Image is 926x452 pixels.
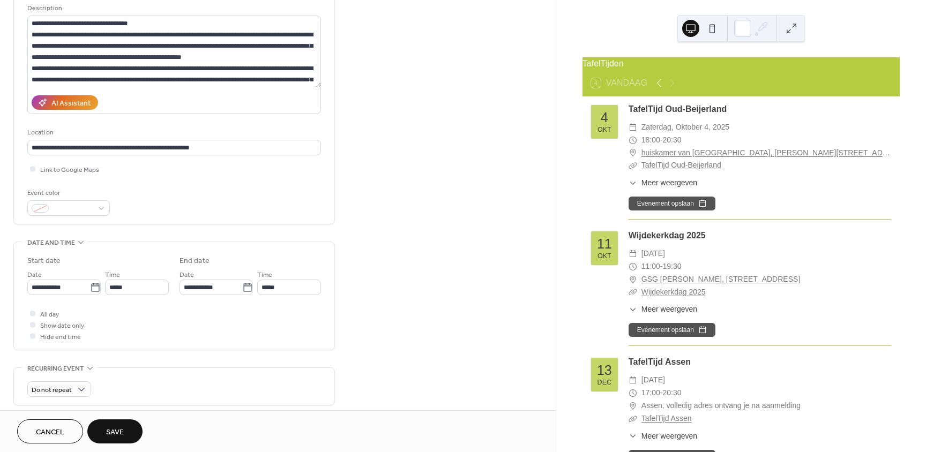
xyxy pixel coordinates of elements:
button: Evenement opslaan [629,197,715,210]
div: 4 [601,111,608,124]
span: 20:30 [663,134,682,147]
span: Show date only [40,320,84,332]
span: Assen, volledig adres ontvang je na aanmelding [641,400,801,412]
span: Link to Google Maps [40,164,99,176]
div: dec [598,379,611,386]
span: Meer weergeven [641,177,697,189]
div: ​ [629,134,637,147]
button: Save [87,419,143,443]
span: Save [106,427,124,438]
span: 18:00 [641,134,660,147]
button: ​Meer weergeven [629,431,697,442]
div: AI Assistant [51,98,91,109]
span: Time [105,269,120,281]
span: 17:00 [641,387,660,400]
div: ​ [629,147,637,160]
span: - [660,134,663,147]
button: Evenement opslaan [629,323,715,337]
a: TafelTijd Oud-Beijerland [629,104,727,114]
div: ​ [629,177,637,189]
button: AI Assistant [32,95,98,110]
div: ​ [629,286,637,299]
span: Meer weergeven [641,431,697,442]
a: TafelTijd Assen [641,414,692,423]
button: ​Meer weergeven [629,177,697,189]
span: Meer weergeven [641,304,697,315]
div: Location [27,127,319,138]
div: okt [598,126,611,133]
div: ​ [629,247,637,260]
div: 11 [597,237,612,251]
span: Date and time [27,237,75,248]
span: [DATE] [641,247,665,260]
div: okt [598,253,611,260]
button: ​Meer weergeven [629,304,697,315]
a: Wijdekerkdag 2025 [641,288,706,296]
a: TafelTijd Assen [629,357,691,366]
span: zaterdag, oktober 4, 2025 [641,121,729,134]
div: ​ [629,304,637,315]
span: All day [40,309,59,320]
div: End date [180,255,210,267]
span: Date [27,269,42,281]
div: Event color [27,187,108,199]
span: Date [180,269,194,281]
div: ​ [629,400,637,412]
div: 13 [597,364,612,377]
div: Description [27,3,319,14]
div: ​ [629,121,637,134]
span: 11:00 [641,260,660,273]
span: - [660,260,663,273]
div: ​ [629,374,637,387]
div: TafelTijden [583,57,900,70]
a: huiskamer van [GEOGRAPHIC_DATA], [PERSON_NAME][STREET_ADDRESS] (ingang aan de zijkant) [641,147,891,160]
span: 20:30 [663,387,682,400]
div: ​ [629,431,637,442]
div: Start date [27,255,61,267]
div: ​ [629,387,637,400]
span: 19:30 [663,260,682,273]
div: ​ [629,159,637,172]
span: - [660,387,663,400]
div: ​ [629,273,637,286]
div: ​ [629,260,637,273]
span: Do not repeat [32,384,72,396]
span: [DATE] [641,374,665,387]
span: Time [257,269,272,281]
a: TafelTijd Oud-Beijerland [641,161,721,169]
button: Cancel [17,419,83,443]
span: Hide end time [40,332,81,343]
a: GSG [PERSON_NAME], [STREET_ADDRESS] [641,273,800,286]
span: Cancel [36,427,64,438]
span: Recurring event [27,363,84,374]
a: Wijdekerkdag 2025 [629,231,706,240]
div: ​ [629,412,637,425]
